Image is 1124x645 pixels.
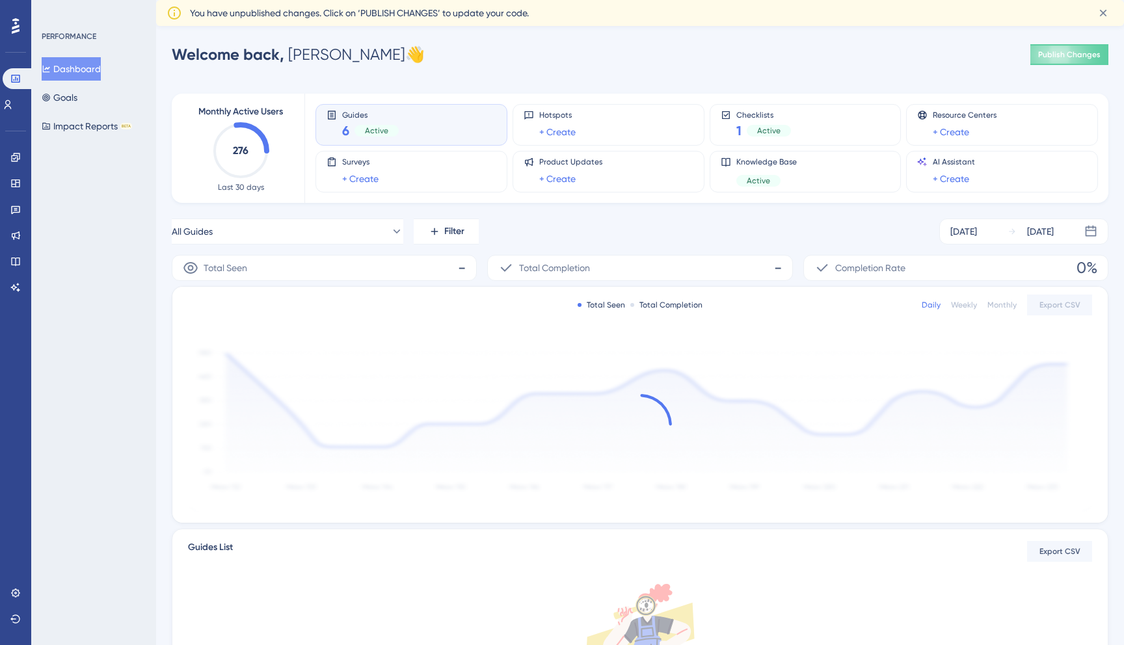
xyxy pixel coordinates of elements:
[458,257,466,278] span: -
[198,104,283,120] span: Monthly Active Users
[757,125,781,136] span: Active
[1027,224,1054,239] div: [DATE]
[539,124,576,140] a: + Create
[188,540,233,563] span: Guides List
[1039,300,1080,310] span: Export CSV
[42,86,77,109] button: Goals
[736,110,791,119] span: Checklists
[1027,541,1092,562] button: Export CSV
[204,260,247,276] span: Total Seen
[630,300,702,310] div: Total Completion
[578,300,625,310] div: Total Seen
[950,224,977,239] div: [DATE]
[218,182,264,192] span: Last 30 days
[190,5,529,21] span: You have unpublished changes. Click on ‘PUBLISH CHANGES’ to update your code.
[539,157,602,167] span: Product Updates
[835,260,905,276] span: Completion Rate
[342,110,399,119] span: Guides
[342,122,349,140] span: 6
[933,124,969,140] a: + Create
[951,300,977,310] div: Weekly
[172,224,213,239] span: All Guides
[42,57,101,81] button: Dashboard
[42,114,132,138] button: Impact ReportsBETA
[933,110,997,120] span: Resource Centers
[519,260,590,276] span: Total Completion
[342,157,379,167] span: Surveys
[736,157,797,167] span: Knowledge Base
[233,144,248,157] text: 276
[172,218,403,244] button: All Guides
[42,31,96,42] div: PERFORMANCE
[539,171,576,187] a: + Create
[414,218,479,244] button: Filter
[747,176,770,186] span: Active
[120,123,132,129] div: BETA
[365,125,388,136] span: Active
[1039,546,1080,557] span: Export CSV
[1077,257,1097,278] span: 0%
[922,300,941,310] div: Daily
[539,110,576,120] span: Hotspots
[342,171,379,187] a: + Create
[1027,295,1092,315] button: Export CSV
[933,157,975,167] span: AI Assistant
[736,122,742,140] span: 1
[774,257,782,278] span: -
[1030,44,1108,65] button: Publish Changes
[172,44,425,65] div: [PERSON_NAME] 👋
[172,45,284,64] span: Welcome back,
[987,300,1017,310] div: Monthly
[933,171,969,187] a: + Create
[444,224,464,239] span: Filter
